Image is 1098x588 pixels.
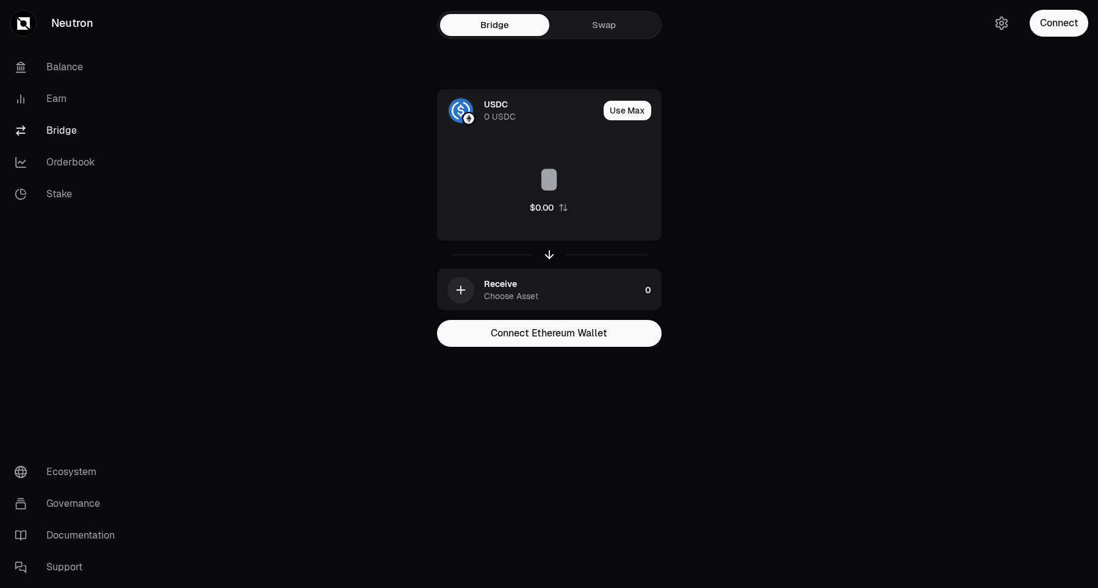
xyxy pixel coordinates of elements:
a: Ecosystem [5,456,132,488]
div: Receive [484,278,517,290]
a: Balance [5,51,132,83]
a: Documentation [5,520,132,551]
img: USDC Logo [449,98,473,123]
div: $0.00 [530,201,554,214]
button: Connect [1030,10,1088,37]
a: Bridge [5,115,132,147]
div: USDC LogoEthereum LogoUSDC0 USDC [438,90,599,131]
a: Swap [549,14,659,36]
div: 0 USDC [484,111,516,123]
div: ReceiveChoose Asset [438,269,640,311]
button: $0.00 [530,201,568,214]
div: Choose Asset [484,290,538,302]
button: ReceiveChoose Asset0 [438,269,661,311]
button: Use Max [604,101,651,120]
a: Governance [5,488,132,520]
button: Connect Ethereum Wallet [437,320,662,347]
a: Earn [5,83,132,115]
a: Bridge [440,14,549,36]
div: 0 [645,269,661,311]
a: Support [5,551,132,583]
a: Stake [5,178,132,210]
div: USDC [484,98,508,111]
img: Ethereum Logo [463,113,474,124]
a: Orderbook [5,147,132,178]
